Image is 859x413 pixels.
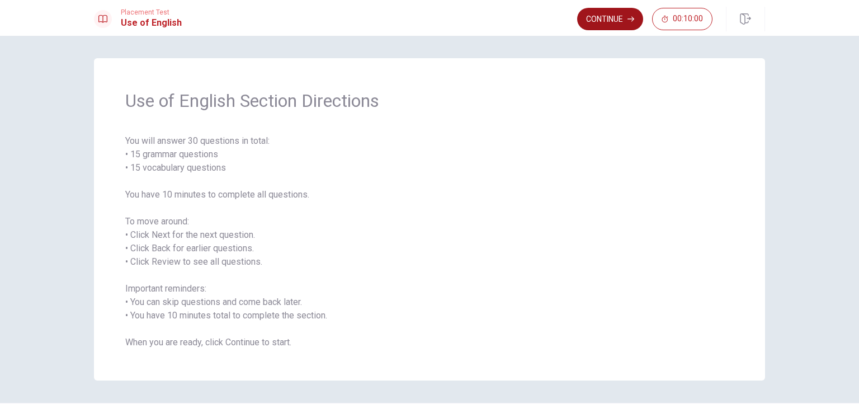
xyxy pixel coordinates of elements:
[125,90,734,112] span: Use of English Section Directions
[121,16,182,30] h1: Use of English
[125,134,734,349] span: You will answer 30 questions in total: • 15 grammar questions • 15 vocabulary questions You have ...
[577,8,643,30] button: Continue
[652,8,712,30] button: 00:10:00
[673,15,703,24] span: 00:10:00
[121,8,182,16] span: Placement Test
